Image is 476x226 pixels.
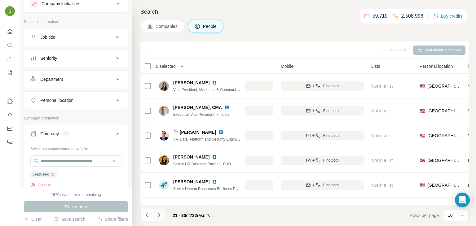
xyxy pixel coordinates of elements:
span: [GEOGRAPHIC_DATA] [427,133,461,139]
span: Find both [323,108,339,114]
button: Find both [281,180,364,190]
button: Search [5,40,15,51]
button: Enrich CSV [5,53,15,64]
span: results [173,213,210,218]
div: Job title [40,34,55,40]
div: 1970 search results remaining [51,192,101,198]
div: Open Intercom Messenger [455,193,470,207]
button: Seniority [24,51,128,66]
img: LinkedIn logo [212,179,217,184]
span: [GEOGRAPHIC_DATA] [427,108,461,114]
h4: Search [140,7,469,16]
img: LinkedIn logo [212,204,217,209]
button: Dashboard [5,123,15,134]
div: Seniority [40,55,57,61]
span: [PERSON_NAME] [173,179,209,185]
button: Share filters [97,216,128,222]
span: 🇺🇸 [420,157,425,163]
span: Mobile [281,63,293,69]
span: People [203,23,217,29]
button: My lists [5,67,15,78]
span: Not in a list [371,133,393,138]
span: VP, Data, Platform and Security Engineering [173,137,246,141]
span: 🇺🇸 [420,83,425,89]
img: Avatar [5,6,15,16]
div: Department [40,76,63,82]
span: 🇺🇸 [420,133,425,139]
button: Navigate to next page [153,209,165,221]
span: Find both [323,133,339,138]
span: [PERSON_NAME] [173,203,209,210]
span: Companies [156,23,178,29]
span: Senior Human Resources Business Partner [173,186,245,191]
p: 59,710 [372,12,388,20]
button: Save search [54,216,85,222]
button: Job title [24,30,128,45]
span: of [186,213,190,218]
div: 1 [63,131,70,137]
span: VP [468,84,474,89]
p: Personal information [24,19,128,24]
img: Avatar [159,131,169,141]
img: Avatar [159,81,169,91]
img: LinkedIn logo [224,105,229,110]
div: Personal location [40,97,73,103]
span: Executive Vice President, Finance [173,112,230,117]
img: LinkedIn logo [218,130,223,135]
span: [GEOGRAPHIC_DATA] [427,182,461,188]
p: 10 [448,212,453,218]
span: 732 [190,213,197,218]
div: Select a company name or website [30,144,121,152]
span: [PERSON_NAME] [173,80,209,86]
span: [GEOGRAPHIC_DATA] [427,157,461,163]
button: Find both [281,81,364,91]
span: SeatGeek [32,172,49,177]
span: Find both [323,83,339,89]
img: Avatar [159,155,169,165]
span: Find both [323,182,339,188]
span: Not in a list [371,158,393,163]
div: Company lookalikes [42,1,80,7]
p: 2,508,996 [401,12,423,20]
img: Avatar [159,205,169,215]
img: LinkedIn logo [212,80,217,85]
span: Lists [371,63,380,69]
button: Department [24,72,128,87]
img: Avatar [159,180,169,190]
span: 🔭 [PERSON_NAME] [173,129,216,135]
button: Navigate to previous page [140,209,153,221]
span: Senior HR Business Partner - R&D [173,162,231,166]
button: Feedback [5,137,15,148]
button: Clear all [30,182,51,188]
span: 0 selected [156,63,176,69]
span: Not in a list [371,183,393,188]
span: Not in a list [371,84,393,89]
span: Vice President, Marketing & Communications [173,87,248,92]
img: Avatar [159,106,169,116]
span: Find both [323,158,339,163]
button: Find both [281,131,364,140]
p: Company information [24,115,128,121]
span: VP [468,133,474,138]
button: Use Surfe API [5,109,15,120]
span: Not in a list [371,108,393,113]
button: Company1 [24,126,128,144]
span: [GEOGRAPHIC_DATA] [427,83,461,89]
span: [PERSON_NAME], CMA [173,104,222,111]
button: Use Surfe on LinkedIn [5,96,15,107]
span: 🇺🇸 [420,182,425,188]
span: 🇺🇸 [420,108,425,114]
span: Personal location [420,63,453,69]
button: Find both [281,106,364,115]
button: Find both [281,156,364,165]
button: Personal location [24,93,128,108]
span: 21 - 30 [173,213,186,218]
span: [PERSON_NAME] [173,154,209,160]
img: LinkedIn logo [212,154,217,159]
button: Quick start [5,26,15,37]
button: Clear [24,216,42,222]
span: VP [468,108,474,113]
div: Company [40,131,59,137]
span: Rows per page [410,212,439,219]
button: Buy credits [434,12,462,20]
